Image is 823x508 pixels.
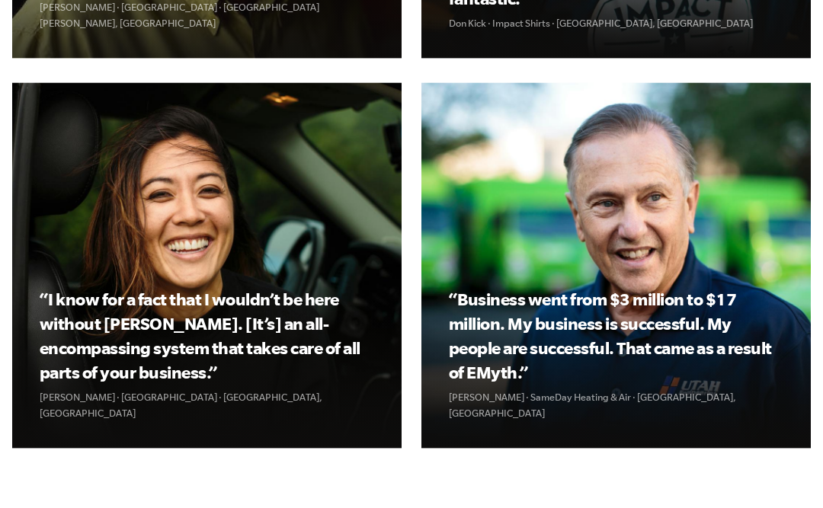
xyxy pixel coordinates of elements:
[747,435,823,508] iframe: Chat Widget
[40,287,374,385] h3: “I know for a fact that I wouldn’t be here without [PERSON_NAME]. [It’s] an all-encompassing syst...
[449,389,783,421] p: [PERSON_NAME] · SameDay Heating & Air · [GEOGRAPHIC_DATA], [GEOGRAPHIC_DATA]
[12,83,402,449] a: Play Video “I know for a fact that I wouldn’t be here without [PERSON_NAME]. [It’s] an all-encomp...
[421,83,811,449] a: Play Video “Business went from $3 million to $17 million. My business is successful. My people ar...
[449,15,783,31] p: Don Kick · Impact Shirts · [GEOGRAPHIC_DATA], [GEOGRAPHIC_DATA]
[40,389,374,421] p: [PERSON_NAME] · [GEOGRAPHIC_DATA] · [GEOGRAPHIC_DATA], [GEOGRAPHIC_DATA]
[449,287,783,385] h3: “Business went from $3 million to $17 million. My business is successful. My people are successfu...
